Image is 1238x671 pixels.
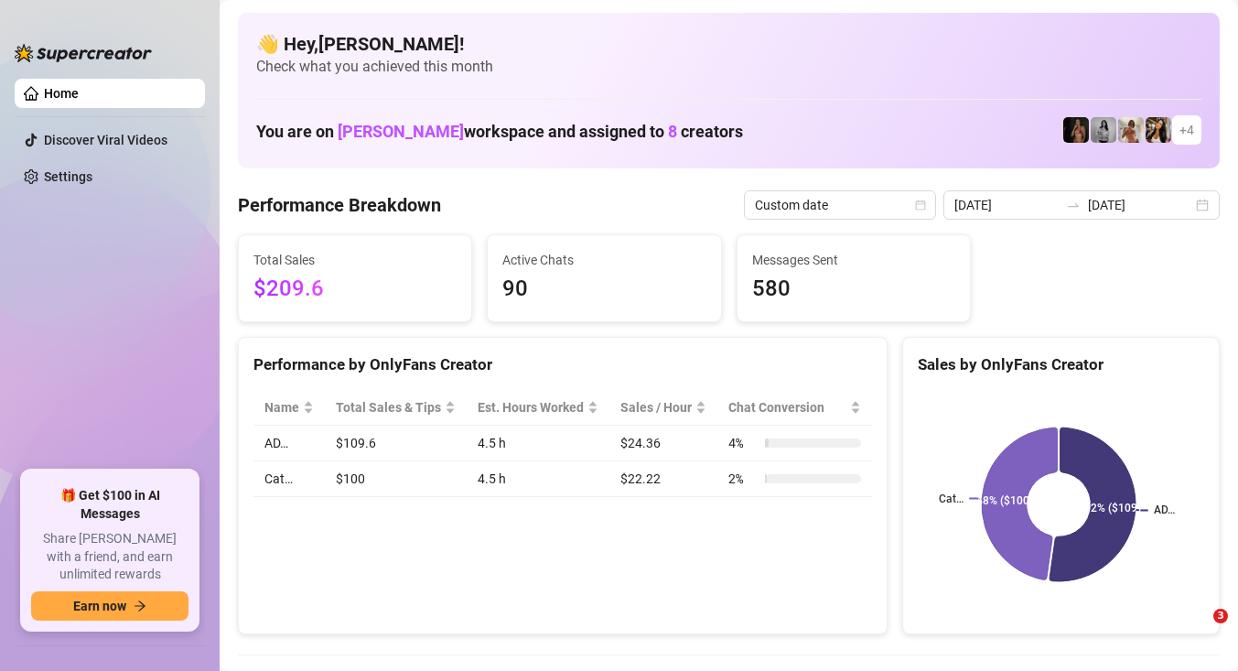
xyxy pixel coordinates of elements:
[668,122,677,141] span: 8
[717,390,872,426] th: Chat Conversion
[253,352,872,377] div: Performance by OnlyFans Creator
[918,352,1204,377] div: Sales by OnlyFans Creator
[620,397,692,417] span: Sales / Hour
[253,461,325,497] td: Cat…
[752,250,955,270] span: Messages Sent
[1066,198,1081,212] span: swap-right
[256,122,743,142] h1: You are on workspace and assigned to creators
[325,461,467,497] td: $100
[1213,609,1228,623] span: 3
[752,272,955,307] span: 580
[1088,195,1192,215] input: End date
[253,426,325,461] td: AD…
[1179,120,1194,140] span: + 4
[44,86,79,101] a: Home
[728,469,758,489] span: 2 %
[1154,504,1175,517] text: AD…
[939,492,963,505] text: Cat…
[728,433,758,453] span: 4 %
[338,122,464,141] span: [PERSON_NAME]
[31,591,188,621] button: Earn nowarrow-right
[44,169,92,184] a: Settings
[264,397,299,417] span: Name
[1118,117,1144,143] img: Green
[609,461,717,497] td: $22.22
[1063,117,1089,143] img: D
[467,461,609,497] td: 4.5 h
[915,200,926,211] span: calendar
[609,426,717,461] td: $24.36
[325,426,467,461] td: $109.6
[256,31,1201,57] h4: 👋 Hey, [PERSON_NAME] !
[44,133,167,147] a: Discover Viral Videos
[256,57,1201,77] span: Check what you achieved this month
[954,195,1059,215] input: Start date
[1091,117,1116,143] img: A
[478,397,584,417] div: Est. Hours Worked
[31,530,188,584] span: Share [PERSON_NAME] with a friend, and earn unlimited rewards
[31,487,188,523] span: 🎁 Get $100 in AI Messages
[755,191,925,219] span: Custom date
[467,426,609,461] td: 4.5 h
[253,272,457,307] span: $209.6
[728,397,846,417] span: Chat Conversion
[253,390,325,426] th: Name
[253,250,457,270] span: Total Sales
[238,192,441,218] h4: Performance Breakdown
[134,600,146,612] span: arrow-right
[609,390,717,426] th: Sales / Hour
[1066,198,1081,212] span: to
[1146,117,1171,143] img: AD
[325,390,467,426] th: Total Sales & Tips
[1176,609,1220,653] iframe: Intercom live chat
[502,272,705,307] span: 90
[73,599,126,613] span: Earn now
[15,44,152,62] img: logo-BBDzfeDw.svg
[336,397,441,417] span: Total Sales & Tips
[502,250,705,270] span: Active Chats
